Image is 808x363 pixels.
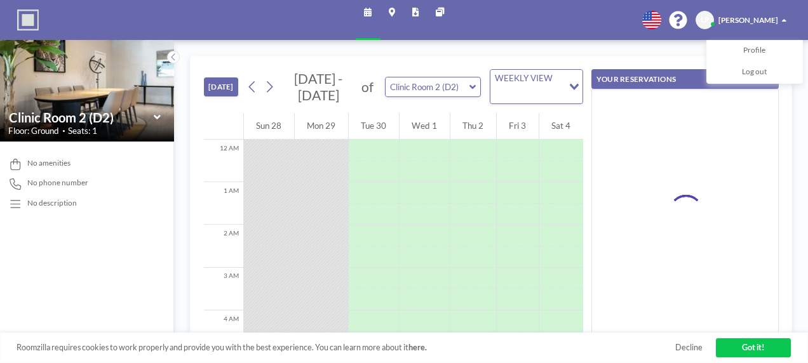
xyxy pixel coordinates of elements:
[27,199,77,208] div: No description
[244,113,294,140] div: Sun 28
[204,268,243,310] div: 3 AM
[27,178,88,188] span: No phone number
[450,113,496,140] div: Thu 2
[17,10,39,31] img: organization-logo
[742,67,767,78] span: Log out
[349,113,399,140] div: Tue 30
[27,159,71,168] span: No amenities
[743,46,765,56] span: Profile
[408,343,427,352] a: here.
[68,126,97,136] span: Seats: 1
[9,110,154,125] input: Clinic Room 2 (D2)
[294,70,342,103] span: [DATE] - [DATE]
[707,41,802,62] a: Profile
[17,343,675,353] span: Roomzilla requires cookies to work properly and provide you with the best experience. You can lea...
[204,77,239,96] button: [DATE]
[386,77,470,96] input: Clinic Room 2 (D2)
[497,113,539,140] div: Fri 3
[295,113,348,140] div: Mon 29
[204,225,243,267] div: 2 AM
[539,113,583,140] div: Sat 4
[716,338,791,357] a: Got it!
[400,113,450,140] div: Wed 1
[204,140,243,182] div: 12 AM
[204,182,243,225] div: 1 AM
[361,79,374,95] span: of
[490,70,582,103] div: Search for option
[675,343,703,353] a: Decline
[492,87,562,101] input: Search for option
[8,126,59,136] span: Floor: Ground
[591,69,778,88] button: YOUR RESERVATIONS
[701,15,709,25] span: LP
[707,62,802,84] a: Log out
[204,310,243,353] div: 4 AM
[62,128,65,135] span: •
[493,72,555,84] span: WEEKLY VIEW
[718,15,778,25] span: [PERSON_NAME]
